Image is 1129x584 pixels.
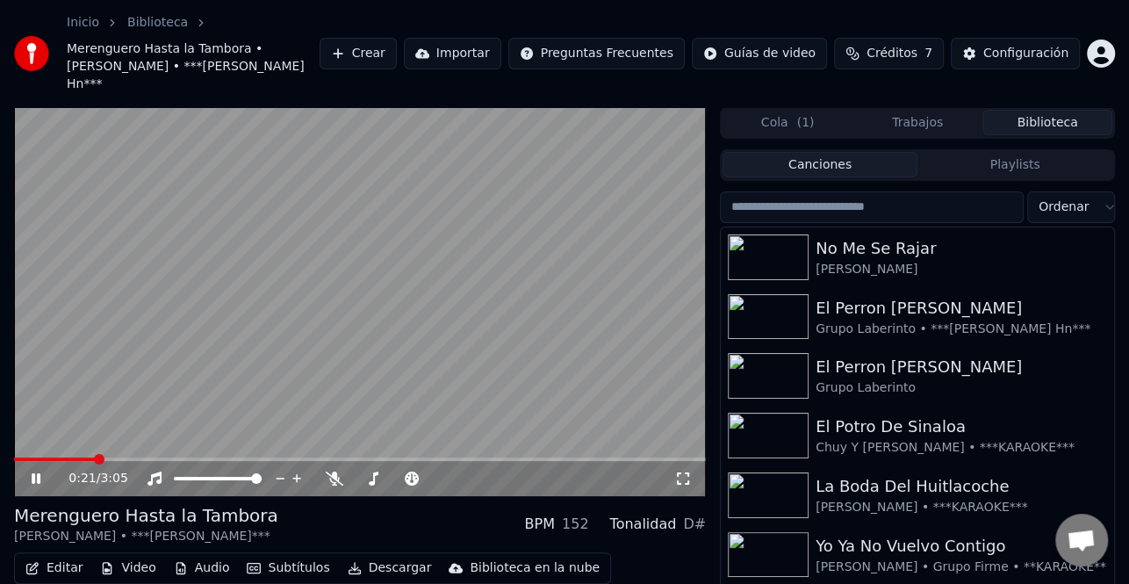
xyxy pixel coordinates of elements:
[834,38,944,69] button: Créditos7
[562,514,589,535] div: 152
[320,38,397,69] button: Crear
[14,528,278,545] div: [PERSON_NAME] • ***[PERSON_NAME]***
[14,503,278,528] div: Merenguero Hasta la Tambora
[816,296,1107,321] div: El Perron [PERSON_NAME]
[983,45,1068,62] div: Configuración
[796,114,814,132] span: ( 1 )
[816,379,1107,397] div: Grupo Laberinto
[524,514,554,535] div: BPM
[67,40,320,93] span: Merenguero Hasta la Tambora • [PERSON_NAME] • ***[PERSON_NAME] Hn***
[816,261,1107,278] div: [PERSON_NAME]
[508,38,685,69] button: Preguntas Frecuentes
[982,110,1112,135] button: Biblioteca
[67,14,99,32] a: Inicio
[816,474,1107,499] div: La Boda Del Huitlacoche
[93,556,162,580] button: Video
[341,556,439,580] button: Descargar
[68,470,96,487] span: 0:21
[14,36,49,71] img: youka
[167,556,237,580] button: Audio
[404,38,501,69] button: Importar
[723,152,917,177] button: Canciones
[816,415,1107,439] div: El Potro De Sinaloa
[470,559,600,577] div: Biblioteca en la nube
[67,14,320,93] nav: breadcrumb
[723,110,852,135] button: Cola
[100,470,127,487] span: 3:05
[68,470,111,487] div: /
[951,38,1080,69] button: Configuración
[127,14,188,32] a: Biblioteca
[867,45,917,62] span: Créditos
[683,514,706,535] div: D#
[816,321,1107,338] div: Grupo Laberinto • ***[PERSON_NAME] Hn***
[1039,198,1089,216] span: Ordenar
[1055,514,1108,566] div: Chat abierto
[917,152,1112,177] button: Playlists
[816,355,1107,379] div: El Perron [PERSON_NAME]
[924,45,932,62] span: 7
[816,236,1107,261] div: No Me Se Rajar
[18,556,90,580] button: Editar
[692,38,827,69] button: Guías de video
[240,556,336,580] button: Subtítulos
[609,514,676,535] div: Tonalidad
[852,110,982,135] button: Trabajos
[816,439,1107,457] div: Chuy Y [PERSON_NAME] • ***KARAOKE***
